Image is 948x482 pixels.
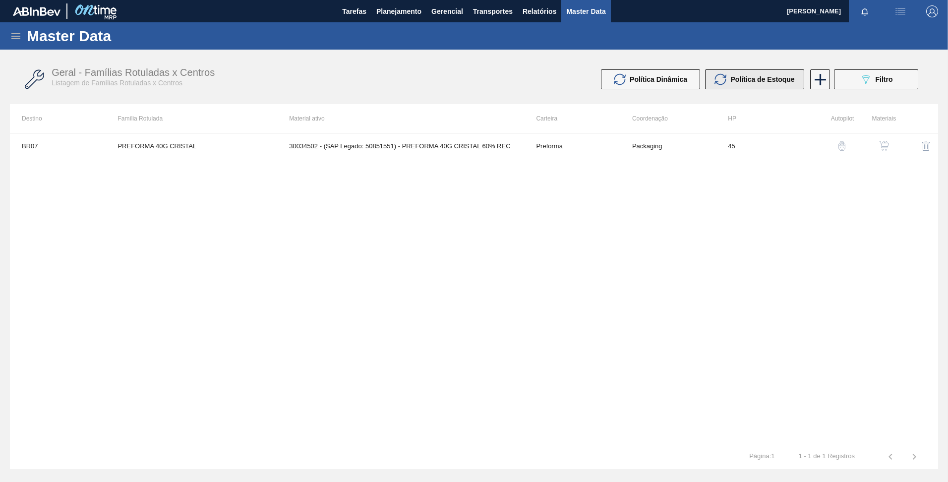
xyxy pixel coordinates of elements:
button: Política de Estoque [705,69,804,89]
span: Master Data [566,5,605,17]
span: Política de Estoque [730,75,794,83]
td: PREFORMA 40G CRISTAL [106,133,277,158]
div: Nova Família Rotulada x Centro [809,69,829,89]
td: Packaging [620,133,716,158]
th: Materiais [854,104,896,133]
div: Atualizar Política de Estoque em Massa [705,69,809,89]
span: Geral - Famílias Rotuladas x Centros [52,67,215,78]
div: Ver Materiais [859,134,896,158]
span: Listagem de Famílias Rotuladas x Centros [52,79,182,87]
th: Carteira [524,104,620,133]
th: HP [716,104,812,133]
th: Autopilot [812,104,854,133]
th: Família Rotulada [106,104,277,133]
button: auto-pilot-icon [830,134,854,158]
img: userActions [894,5,906,17]
h1: Master Data [27,30,203,42]
td: 1 - 1 de 1 Registros [787,444,867,460]
button: Política Dinâmica [601,69,700,89]
th: Material ativo [277,104,524,133]
div: Filtrar Família Rotulada x Centro [829,69,923,89]
img: auto-pilot-icon [837,141,847,151]
button: delete-icon [914,134,938,158]
button: Filtro [834,69,918,89]
div: Excluir Família Rotulada X Centro [901,134,938,158]
div: Configuração Auto Pilot [817,134,854,158]
img: Logout [926,5,938,17]
span: Gerencial [431,5,463,17]
td: Preforma [524,133,620,158]
th: Destino [10,104,106,133]
span: Transportes [473,5,513,17]
span: Relatórios [523,5,556,17]
td: Página : 1 [737,444,786,460]
td: 30034502 - (SAP Legado: 50851551) - PREFORMA 40G CRISTAL 60% REC [277,133,524,158]
img: TNhmsLtSVTkK8tSr43FrP2fwEKptu5GPRR3wAAAABJRU5ErkJggg== [13,7,60,16]
img: shopping-cart-icon [879,141,889,151]
span: Filtro [876,75,893,83]
span: Tarefas [342,5,366,17]
button: shopping-cart-icon [872,134,896,158]
span: Política Dinâmica [630,75,687,83]
td: 45 [716,133,812,158]
button: Notificações [849,4,881,18]
span: Planejamento [376,5,421,17]
th: Coordenação [620,104,716,133]
img: delete-icon [920,140,932,152]
td: BR07 [10,133,106,158]
div: Atualizar Política Dinâmica [601,69,705,89]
